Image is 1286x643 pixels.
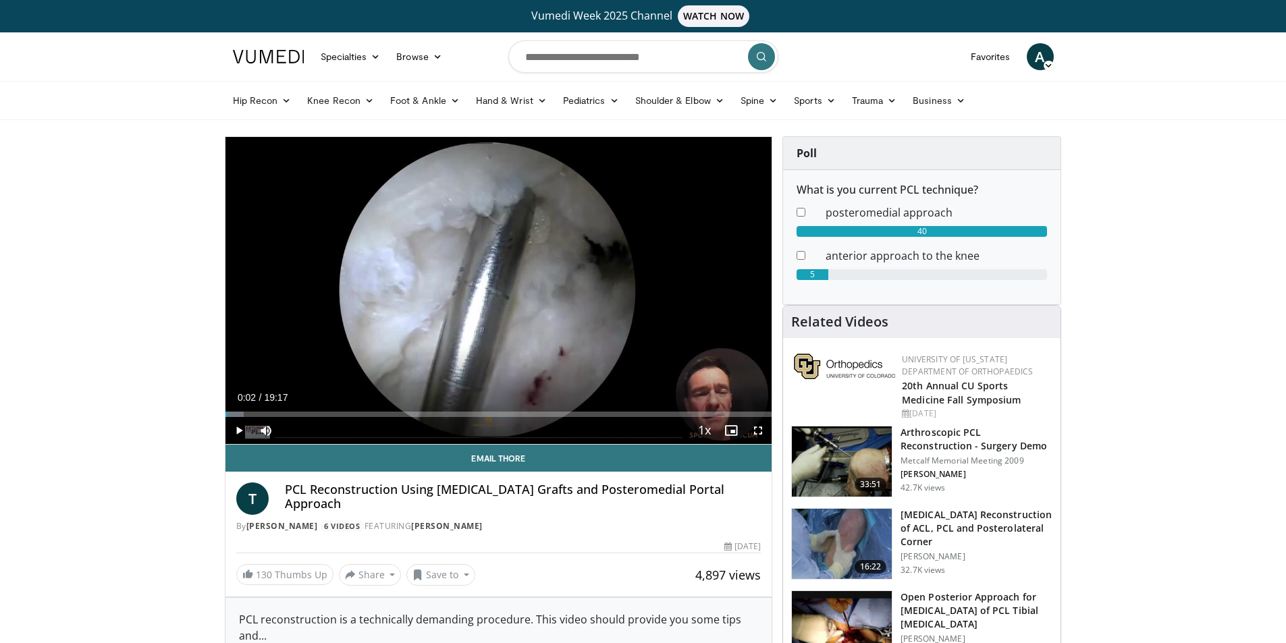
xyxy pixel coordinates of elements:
[238,392,256,403] span: 0:02
[388,43,450,70] a: Browse
[468,87,555,114] a: Hand & Wrist
[256,568,272,581] span: 130
[299,87,382,114] a: Knee Recon
[732,87,786,114] a: Spine
[815,248,1057,264] dd: anterior approach to the knee
[745,417,772,444] button: Fullscreen
[555,87,627,114] a: Pediatrics
[791,508,1052,580] a: 16:22 [MEDICAL_DATA] Reconstruction of ACL, PCL and Posterolateral Corner [PERSON_NAME] 32.7K views
[225,412,772,417] div: Progress Bar
[382,87,468,114] a: Foot & Ankle
[246,520,318,532] a: [PERSON_NAME]
[225,417,252,444] button: Play
[264,392,288,403] span: 19:17
[411,520,483,532] a: [PERSON_NAME]
[901,469,1052,480] p: [PERSON_NAME]
[252,417,279,444] button: Mute
[901,551,1052,562] p: [PERSON_NAME]
[901,426,1052,453] h3: Arthroscopic PCL Reconstruction - Surgery Demo
[791,314,888,330] h4: Related Videos
[797,184,1047,196] h6: What is you current PCL technique?
[259,392,262,403] span: /
[792,426,892,497] img: 672811_3.png.150x105_q85_crop-smart_upscale.jpg
[678,5,749,27] span: WATCH NOW
[792,509,892,579] img: Stone_ACL_PCL_FL8_Widescreen_640x360_100007535_3.jpg.150x105_q85_crop-smart_upscale.jpg
[786,87,844,114] a: Sports
[236,482,269,515] a: T
[1027,43,1054,70] a: A
[902,379,1021,406] a: 20th Annual CU Sports Medicine Fall Symposium
[225,445,772,472] a: Email Thore
[797,146,817,161] strong: Poll
[235,5,1052,27] a: Vumedi Week 2025 ChannelWATCH NOW
[691,417,718,444] button: Playback Rate
[225,137,772,445] video-js: Video Player
[236,520,761,532] div: By FEATURING
[233,50,304,63] img: VuMedi Logo
[815,204,1057,221] dd: posteromedial approach
[225,87,300,114] a: Hip Recon
[339,564,402,586] button: Share
[902,354,1033,377] a: University of [US_STATE] Department of Orthopaedics
[313,43,389,70] a: Specialties
[855,560,887,574] span: 16:22
[627,87,732,114] a: Shoulder & Elbow
[902,408,1050,420] div: [DATE]
[320,520,365,532] a: 6 Videos
[794,354,895,379] img: 355603a8-37da-49b6-856f-e00d7e9307d3.png.150x105_q85_autocrop_double_scale_upscale_version-0.2.png
[797,226,1047,237] div: 40
[844,87,905,114] a: Trauma
[236,564,333,585] a: 130 Thumbs Up
[797,269,828,280] div: 5
[901,590,1052,631] h3: Open Posterior Approach for [MEDICAL_DATA] of PCL Tibial [MEDICAL_DATA]
[901,482,945,493] p: 42.7K views
[508,40,778,73] input: Search topics, interventions
[901,455,1052,466] p: Metcalf Memorial Meeting 2009
[285,482,761,511] h4: PCL Reconstruction Using [MEDICAL_DATA] Grafts and Posteromedial Portal Approach
[905,87,973,114] a: Business
[901,508,1052,549] h3: [MEDICAL_DATA] Reconstruction of ACL, PCL and Posterolateral Corner
[901,565,945,576] p: 32.7K views
[718,417,745,444] button: Enable picture-in-picture mode
[855,478,887,491] span: 33:51
[724,540,761,553] div: [DATE]
[963,43,1019,70] a: Favorites
[791,426,1052,497] a: 33:51 Arthroscopic PCL Reconstruction - Surgery Demo Metcalf Memorial Meeting 2009 [PERSON_NAME] ...
[406,564,475,586] button: Save to
[695,567,761,583] span: 4,897 views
